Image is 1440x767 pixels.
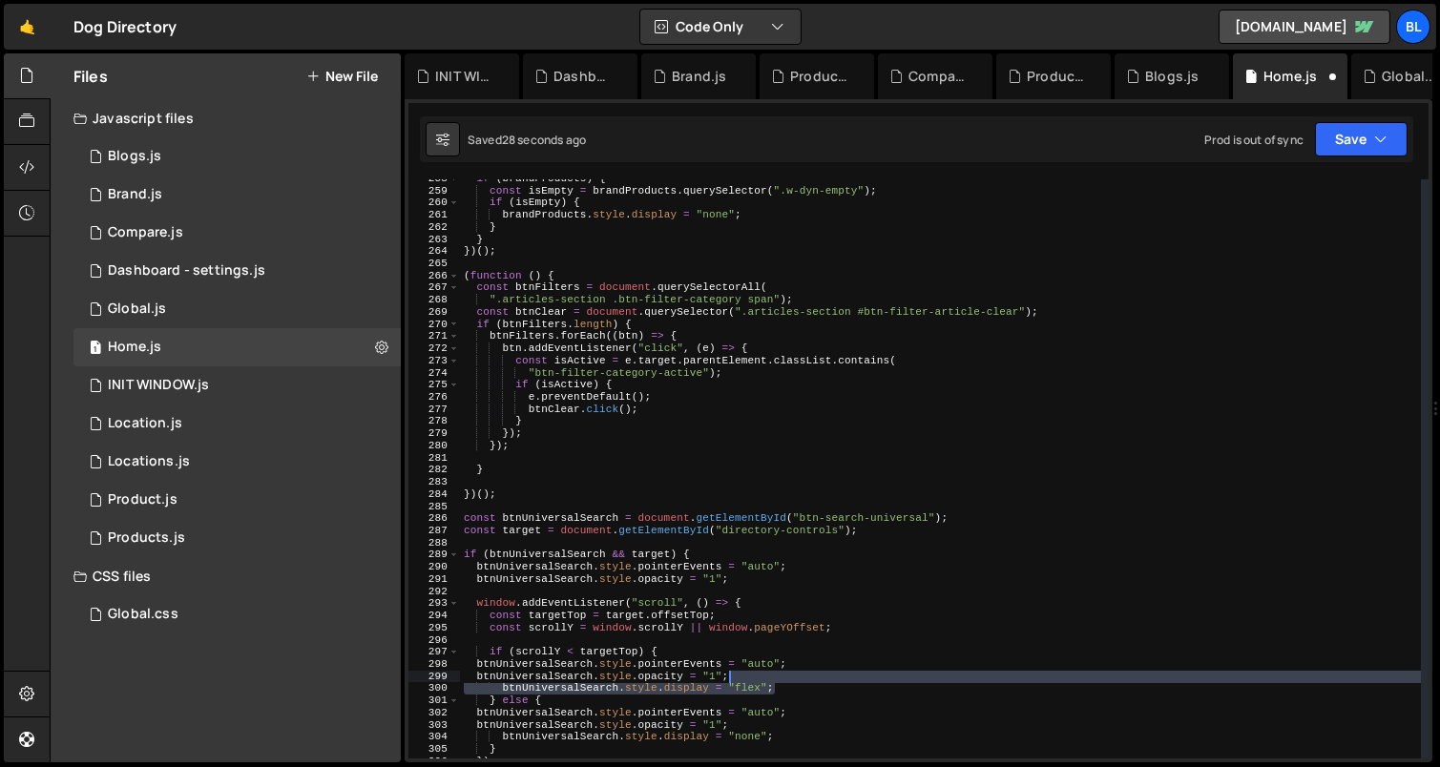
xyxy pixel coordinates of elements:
div: 290 [408,561,460,573]
div: 295 [408,622,460,634]
div: Javascript files [51,99,401,137]
div: 294 [408,610,460,622]
div: Locations.js [108,453,190,470]
div: 296 [408,634,460,647]
div: Prod is out of sync [1204,132,1304,148]
div: 262 [408,221,460,234]
div: 282 [408,464,460,476]
div: 302 [408,707,460,719]
div: 292 [408,586,460,598]
div: Blogs.js [108,148,161,165]
div: Location.js [108,415,182,432]
div: 268 [408,294,460,306]
button: Code Only [640,10,801,44]
h2: Files [73,66,108,87]
div: 259 [408,185,460,197]
div: Compare.js [108,224,183,241]
div: INIT WINDOW.js [108,377,209,394]
div: 288 [408,537,460,549]
: 16220/43679.js [73,404,401,443]
div: 304 [408,731,460,743]
div: 283 [408,476,460,488]
div: Dashboard - settings.js [553,67,615,86]
button: Save [1315,122,1408,156]
div: 279 [408,427,460,440]
div: 305 [408,743,460,756]
div: 264 [408,245,460,258]
div: Global.css [108,606,178,623]
div: Home.js [1263,67,1317,86]
div: 287 [408,525,460,537]
div: 16220/43681.js [73,290,401,328]
div: Products.js [1027,67,1088,86]
div: 263 [408,234,460,246]
div: 303 [408,719,460,732]
div: 16220/44321.js [73,137,401,176]
div: 275 [408,379,460,391]
div: 267 [408,281,460,294]
div: 293 [408,597,460,610]
div: 276 [408,391,460,404]
div: 299 [408,671,460,683]
div: 16220/44324.js [73,519,401,557]
button: New File [306,69,378,84]
div: CSS files [51,557,401,595]
div: 277 [408,404,460,416]
div: 16220/44393.js [73,481,401,519]
div: 258 [408,173,460,185]
div: 271 [408,330,460,342]
div: 261 [408,209,460,221]
div: 281 [408,452,460,465]
div: 286 [408,512,460,525]
div: Brand.js [108,186,162,203]
div: Compare.js [908,67,970,86]
div: 285 [408,501,460,513]
div: Brand.js [672,67,726,86]
span: 1 [90,342,101,357]
div: Products.js [108,529,185,547]
div: Home.js [108,339,161,356]
div: 270 [408,319,460,331]
div: 260 [408,197,460,209]
div: 300 [408,682,460,694]
div: Saved [468,132,586,148]
div: 298 [408,658,460,671]
div: Dashboard - settings.js [108,262,265,280]
div: 297 [408,646,460,658]
div: 16220/43680.js [73,443,401,481]
a: Bl [1396,10,1430,44]
div: 272 [408,342,460,355]
div: Product.js [790,67,851,86]
a: 🤙 [4,4,51,50]
div: 28 seconds ago [502,132,586,148]
div: 291 [408,573,460,586]
div: 266 [408,270,460,282]
div: Product.js [108,491,177,508]
div: 16220/44477.js [73,366,401,404]
div: 278 [408,415,460,427]
div: Global.js [108,301,166,318]
a: [DOMAIN_NAME] [1219,10,1390,44]
div: Dog Directory [73,15,177,38]
div: 274 [408,367,460,380]
div: 284 [408,488,460,501]
div: INIT WINDOW.js [435,67,496,86]
div: 269 [408,306,460,319]
div: 16220/44394.js [73,176,401,214]
div: 289 [408,549,460,561]
div: 280 [408,440,460,452]
div: 16220/44319.js [73,328,401,366]
div: 265 [408,258,460,270]
div: 16220/43682.css [73,595,401,633]
div: 16220/44476.js [73,252,401,290]
div: Blogs.js [1145,67,1199,86]
div: 301 [408,694,460,707]
div: 16220/44328.js [73,214,401,252]
div: 273 [408,355,460,367]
